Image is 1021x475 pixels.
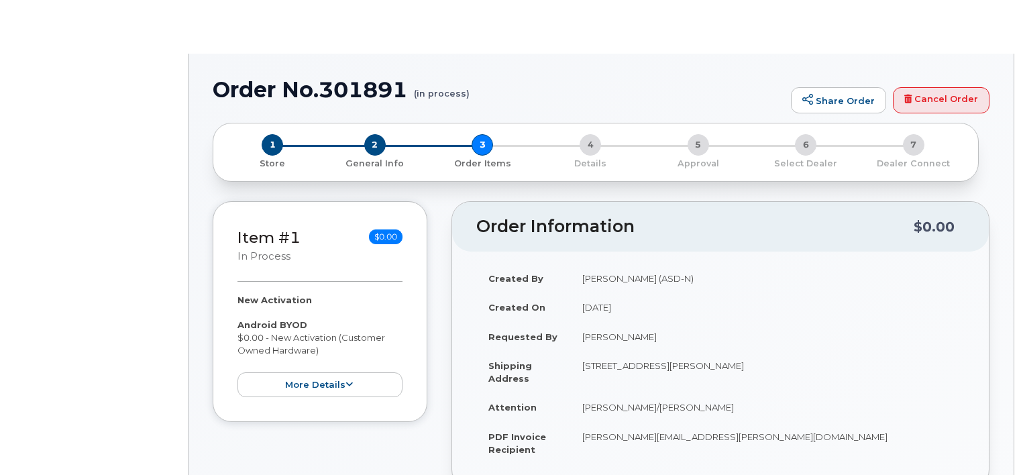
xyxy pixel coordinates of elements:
[893,87,989,114] a: Cancel Order
[570,322,965,352] td: [PERSON_NAME]
[570,392,965,422] td: [PERSON_NAME]/[PERSON_NAME]
[488,273,543,284] strong: Created By
[237,294,402,397] div: $0.00 - New Activation (Customer Owned Hardware)
[570,351,965,392] td: [STREET_ADDRESS][PERSON_NAME]
[327,158,424,170] p: General Info
[791,87,886,114] a: Share Order
[237,250,290,262] small: in process
[488,402,537,413] strong: Attention
[237,372,402,397] button: more details
[488,360,532,384] strong: Shipping Address
[224,156,321,170] a: 1 Store
[488,331,557,342] strong: Requested By
[229,158,316,170] p: Store
[237,295,312,305] strong: New Activation
[364,134,386,156] span: 2
[262,134,283,156] span: 1
[476,217,914,236] h2: Order Information
[369,229,402,244] span: $0.00
[237,319,307,330] strong: Android BYOD
[414,78,470,99] small: (in process)
[237,228,301,247] a: Item #1
[570,422,965,464] td: [PERSON_NAME][EMAIL_ADDRESS][PERSON_NAME][DOMAIN_NAME]
[570,293,965,322] td: [DATE]
[570,264,965,293] td: [PERSON_NAME] (ASD-N)
[914,214,955,240] div: $0.00
[488,302,545,313] strong: Created On
[488,431,546,455] strong: PDF Invoice Recipient
[213,78,784,101] h1: Order No.301891
[321,156,429,170] a: 2 General Info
